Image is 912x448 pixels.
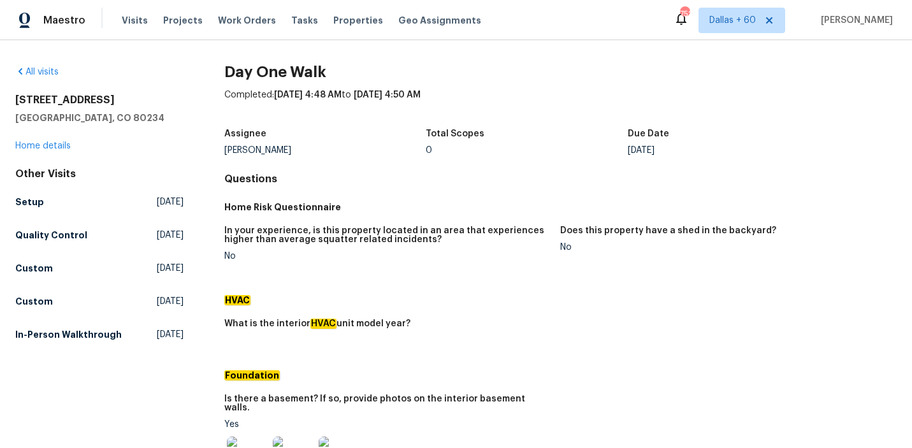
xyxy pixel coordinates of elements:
h2: [STREET_ADDRESS] [15,94,184,106]
span: [DATE] 4:50 AM [354,90,421,99]
span: Tasks [291,16,318,25]
span: Properties [333,14,383,27]
h5: What is the interior unit model year? [224,319,410,328]
div: Other Visits [15,168,184,180]
em: HVAC [224,295,250,305]
div: Completed: to [224,89,897,122]
h5: Custom [15,295,53,308]
span: [DATE] 4:48 AM [274,90,342,99]
div: No [224,252,551,261]
span: [PERSON_NAME] [816,14,893,27]
em: Foundation [224,370,280,380]
span: [DATE] [157,328,184,341]
h5: Due Date [628,129,669,138]
h5: In your experience, is this property located in an area that experiences higher than average squa... [224,226,551,244]
span: [DATE] [157,295,184,308]
a: Setup[DATE] [15,191,184,213]
span: [DATE] [157,262,184,275]
a: Custom[DATE] [15,257,184,280]
div: 0 [426,146,628,155]
a: All visits [15,68,59,76]
span: Projects [163,14,203,27]
h5: Total Scopes [426,129,484,138]
div: No [560,243,887,252]
a: Quality Control[DATE] [15,224,184,247]
h5: [GEOGRAPHIC_DATA], CO 80234 [15,112,184,124]
h5: Quality Control [15,229,87,242]
span: Geo Assignments [398,14,481,27]
span: Visits [122,14,148,27]
div: [PERSON_NAME] [224,146,426,155]
h5: Assignee [224,129,266,138]
span: Work Orders [218,14,276,27]
span: [DATE] [157,196,184,208]
span: [DATE] [157,229,184,242]
h5: In-Person Walkthrough [15,328,122,341]
h5: Custom [15,262,53,275]
h5: Home Risk Questionnaire [224,201,897,213]
h4: Questions [224,173,897,185]
span: Dallas + 60 [709,14,756,27]
a: In-Person Walkthrough[DATE] [15,323,184,346]
em: HVAC [310,319,337,329]
span: Maestro [43,14,85,27]
a: Custom[DATE] [15,290,184,313]
h2: Day One Walk [224,66,897,78]
a: Home details [15,141,71,150]
h5: Is there a basement? If so, provide photos on the interior basement walls. [224,394,551,412]
div: 752 [680,8,689,20]
h5: Setup [15,196,44,208]
h5: Does this property have a shed in the backyard? [560,226,776,235]
div: [DATE] [628,146,830,155]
